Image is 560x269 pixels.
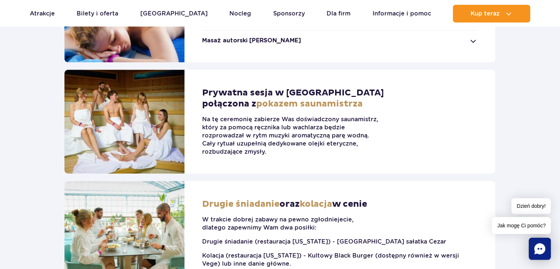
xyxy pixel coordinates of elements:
[229,5,251,22] a: Nocleg
[492,217,551,234] span: Jak mogę Ci pomóc?
[202,199,367,210] h2: oraz w cenie
[64,70,184,174] img: Sauna
[529,238,551,260] div: Chat
[140,5,208,22] a: [GEOGRAPHIC_DATA]
[202,115,381,156] p: Na tę ceremonię zabierze Was doświadczony saunamistrz, który za pomocą ręcznika lub wachlarza będ...
[327,5,351,22] a: Dla firm
[202,36,301,45] strong: Masaż autorski [PERSON_NAME]
[202,238,471,246] p: Drugie śniadanie (restauracja [US_STATE]) - [GEOGRAPHIC_DATA] sałatka Cezar
[471,10,500,17] span: Kup teraz
[273,5,305,22] a: Sponsorzy
[77,5,118,22] a: Bilety i oferta
[202,216,471,232] p: W trakcie dobrej zabawy na pewno zgłodniejecie, dlatego zapewnimy Wam dwa posiłki:
[511,198,551,214] span: Dzień dobry!
[202,87,388,109] h2: Prywatna sesja w [GEOGRAPHIC_DATA] połączona z
[202,199,279,210] span: Drugie śniadanie
[202,252,471,268] p: Kolacja (restauracja [US_STATE]) - Kultowy Black Burger (dostępny również w wersji Vege) lub inne...
[30,5,55,22] a: Atrakcje
[453,5,530,22] button: Kup teraz
[256,98,363,109] span: pokazem saunamistrza
[300,199,332,210] span: kolacja
[373,5,431,22] a: Informacje i pomoc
